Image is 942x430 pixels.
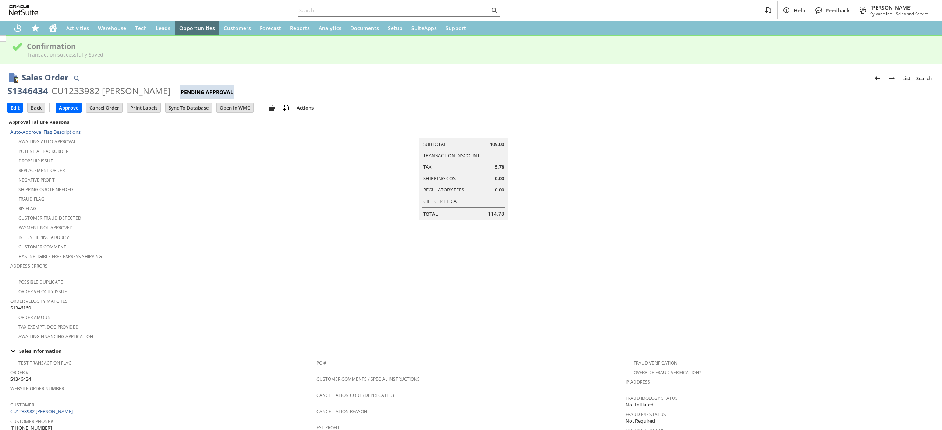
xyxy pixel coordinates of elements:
[316,392,394,398] a: Cancellation Code (deprecated)
[131,21,151,35] a: Tech
[411,25,437,32] span: SuiteApps
[18,148,68,154] a: Potential Backorder
[18,139,76,145] a: Awaiting Auto-Approval
[870,11,892,17] span: Sylvane Inc
[282,103,291,112] img: add-record.svg
[10,298,68,304] a: Order Velocity Matches
[10,386,64,392] a: Website Order Number
[18,289,67,295] a: Order Velocity Issue
[316,408,367,415] a: Cancellation Reason
[18,324,79,330] a: Tax Exempt. Doc Provided
[298,6,490,15] input: Search
[156,25,170,32] span: Leads
[913,72,935,84] a: Search
[255,21,286,35] a: Forecast
[9,21,26,35] a: Recent Records
[217,103,253,112] input: Open In WMC
[28,103,45,112] input: Back
[127,103,160,112] input: Print Labels
[383,21,407,35] a: Setup
[18,177,55,183] a: Negative Profit
[7,346,935,356] td: Sales Information
[93,21,131,35] a: Warehouse
[135,25,147,32] span: Tech
[626,379,650,385] a: IP Address
[10,408,75,415] a: CU1233982 [PERSON_NAME]
[26,21,44,35] div: Shortcuts
[626,411,666,418] a: Fraud E4F Status
[72,74,81,83] img: Quick Find
[314,21,346,35] a: Analytics
[10,304,31,311] span: S1346160
[31,24,40,32] svg: Shortcuts
[66,25,89,32] span: Activities
[7,346,932,356] div: Sales Information
[10,369,29,376] a: Order #
[294,104,316,111] a: Actions
[423,141,446,147] a: Subtotal
[873,74,882,83] img: Previous
[423,198,462,204] a: Gift Certificate
[18,360,72,366] a: Test Transaction Flag
[8,103,22,112] input: Edit
[896,11,929,17] span: Sales and Service
[219,21,255,35] a: Customers
[27,41,931,51] div: Confirmation
[888,74,896,83] img: Next
[626,395,678,401] a: Fraud Idology Status
[10,418,53,424] a: Customer Phone#
[446,25,466,32] span: Support
[9,5,38,15] svg: logo
[10,376,31,383] span: S1346434
[7,85,48,97] div: S1346434
[18,333,93,340] a: Awaiting Financing Application
[179,25,215,32] span: Opportunities
[634,360,677,366] a: Fraud Verification
[495,175,504,182] span: 0.00
[899,72,913,84] a: List
[423,186,464,193] a: Regulatory Fees
[18,186,73,193] a: Shipping Quote Needed
[18,279,63,285] a: Possible Duplicate
[419,126,508,138] caption: Summary
[18,244,66,250] a: Customer Comment
[18,234,71,240] a: Intl. Shipping Address
[49,24,57,32] svg: Home
[18,215,81,221] a: Customer Fraud Detected
[634,369,701,376] a: Override Fraud Verification?
[224,25,251,32] span: Customers
[18,314,53,320] a: Order Amount
[86,103,122,112] input: Cancel Order
[316,376,420,382] a: Customer Comments / Special Instructions
[10,402,34,408] a: Customer
[260,25,281,32] span: Forecast
[893,11,895,17] span: -
[490,141,504,148] span: 109.00
[407,21,441,35] a: SuiteApps
[56,103,81,112] input: Approve
[18,253,102,259] a: Has Ineligible Free Express Shipping
[286,21,314,35] a: Reports
[794,7,805,14] span: Help
[319,25,341,32] span: Analytics
[488,210,504,218] span: 114.78
[495,186,504,193] span: 0.00
[62,21,93,35] a: Activities
[826,7,850,14] span: Feedback
[423,164,432,170] a: Tax
[10,129,81,135] a: Auto-Approval Flag Descriptions
[180,85,234,99] div: Pending Approval
[52,85,171,97] div: CU1233982 [PERSON_NAME]
[18,225,73,231] a: Payment not approved
[98,25,126,32] span: Warehouse
[388,25,403,32] span: Setup
[18,167,65,173] a: Replacement Order
[350,25,379,32] span: Documents
[626,418,655,424] span: Not Required
[10,263,47,269] a: Address Errors
[626,401,654,408] span: Not Initiated
[18,196,45,202] a: Fraud Flag
[18,158,53,164] a: Dropship Issue
[18,205,36,212] a: RIS flag
[346,21,383,35] a: Documents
